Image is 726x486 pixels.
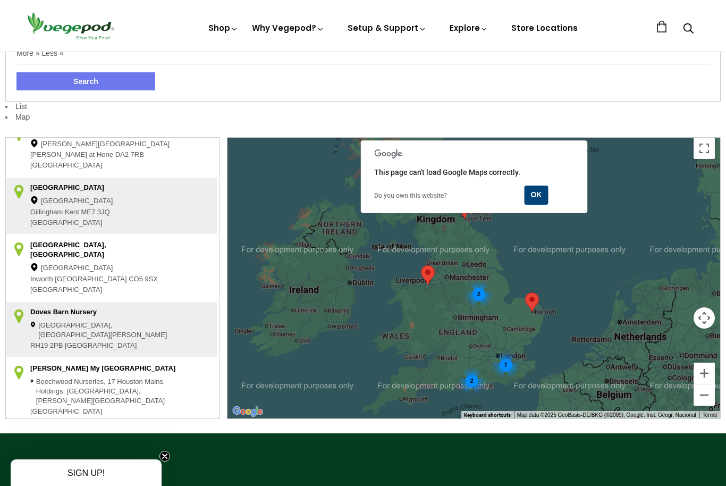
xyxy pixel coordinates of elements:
a: Explore [450,22,488,33]
span: ME7 3JQ [81,207,109,218]
a: Terms (opens in new tab) [703,412,717,418]
div: 2 [465,280,493,308]
span: Gillingham [30,207,63,218]
span: [GEOGRAPHIC_DATA] [30,161,102,171]
button: Zoom in [694,363,715,384]
button: Zoom out [694,384,715,406]
button: Map camera controls [694,307,715,329]
a: Setup & Support [348,22,426,33]
a: Store Locations [511,22,578,33]
button: Toggle fullscreen view [694,138,715,159]
a: Search [683,24,694,35]
span: [GEOGRAPHIC_DATA] [30,407,102,417]
span: DA2 7RB [115,150,144,161]
span: [PERSON_NAME] at Hone [30,150,113,161]
div: [GEOGRAPHIC_DATA], [GEOGRAPHIC_DATA][PERSON_NAME] [30,321,178,341]
div: 2 [458,367,486,395]
div: SIGN UP!Close teaser [11,459,162,486]
a: Do you own this website? [374,192,447,199]
a: Why Vegepod? [252,22,324,33]
button: Search [16,72,155,90]
img: Vegepod [23,11,119,41]
span: Kent [65,207,79,218]
div: Beechwood Nurseries, 17 Houston Mains Holdings, [GEOGRAPHIC_DATA], [PERSON_NAME][GEOGRAPHIC_DATA] [30,377,178,407]
span: Inworth [30,274,53,285]
a: Less « [41,49,63,57]
span: RH19 2PB [30,341,63,351]
span: CO5 9SX [129,274,158,285]
button: Keyboard shortcuts [464,412,511,419]
div: [PERSON_NAME] My [GEOGRAPHIC_DATA] [30,364,178,374]
button: Close teaser [159,451,170,462]
button: OK [524,186,548,205]
img: Google [230,405,265,418]
span: [GEOGRAPHIC_DATA] [55,274,126,285]
a: More » [16,49,40,57]
span: SIGN UP! [67,468,105,477]
div: [GEOGRAPHIC_DATA] [30,196,178,207]
div: [GEOGRAPHIC_DATA] [30,263,178,274]
span: [GEOGRAPHIC_DATA] [65,341,137,351]
div: [GEOGRAPHIC_DATA], [GEOGRAPHIC_DATA] [30,240,178,261]
a: Shop [208,22,238,33]
span: This page can't load Google Maps correctly. [374,168,520,177]
div: [PERSON_NAME][GEOGRAPHIC_DATA] [30,139,178,150]
span: Map data ©2025 GeoBasis-DE/BKG (©2009), Google, Inst. Geogr. Nacional [517,412,696,418]
li: Map [5,112,721,123]
div: 7 [491,350,519,379]
div: Doves Barn Nursery [30,307,178,318]
a: Open this area in Google Maps (opens a new window) [230,405,265,418]
span: [GEOGRAPHIC_DATA] [30,218,102,229]
span: [GEOGRAPHIC_DATA] [30,285,102,296]
div: [GEOGRAPHIC_DATA] [30,183,178,194]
